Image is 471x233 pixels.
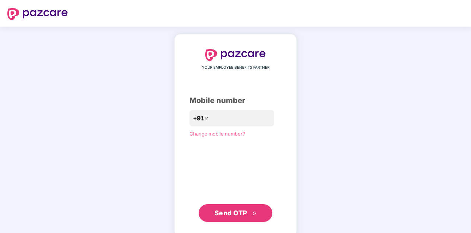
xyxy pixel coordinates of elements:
span: double-right [252,211,257,216]
div: Mobile number [189,95,282,106]
span: YOUR EMPLOYEE BENEFITS PARTNER [202,65,269,71]
img: logo [7,8,68,20]
span: down [204,116,209,120]
span: +91 [193,114,204,123]
span: Send OTP [214,209,247,217]
img: logo [205,49,266,61]
a: Change mobile number? [189,131,245,137]
button: Send OTPdouble-right [199,204,272,222]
